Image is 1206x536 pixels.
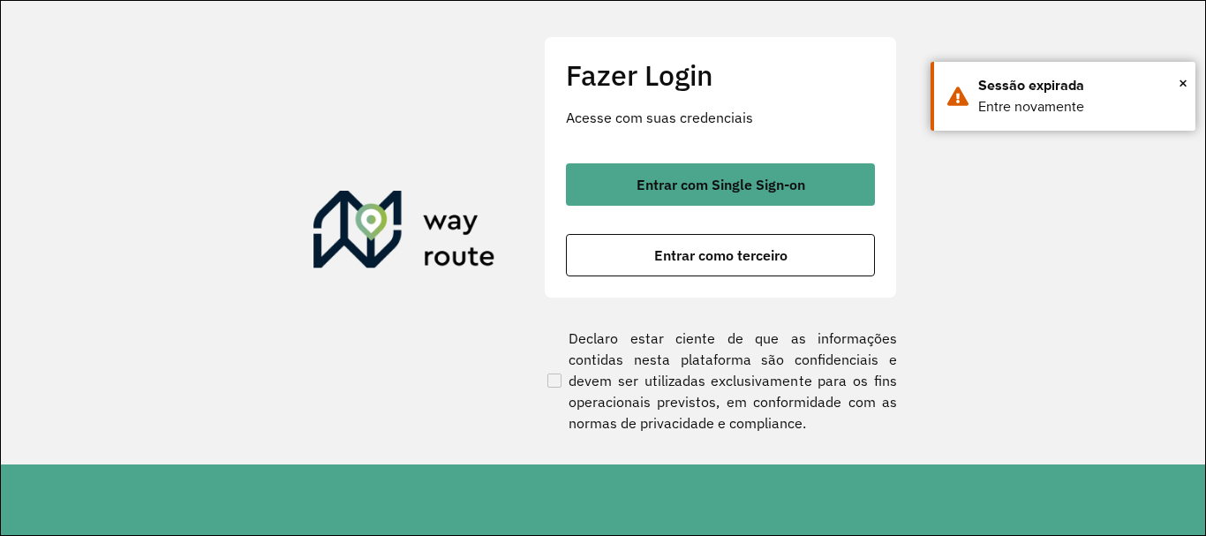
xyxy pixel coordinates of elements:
img: Roteirizador AmbevTech [313,191,495,276]
h2: Fazer Login [566,58,875,92]
span: × [1179,70,1187,96]
button: button [566,163,875,206]
div: Sessão expirada [978,75,1182,96]
button: button [566,234,875,276]
span: Entrar com Single Sign-on [637,177,805,192]
span: Entrar como terceiro [654,248,788,262]
button: Close [1179,70,1187,96]
div: Entre novamente [978,96,1182,117]
p: Acesse com suas credenciais [566,107,875,128]
label: Declaro estar ciente de que as informações contidas nesta plataforma são confidenciais e devem se... [544,328,897,434]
